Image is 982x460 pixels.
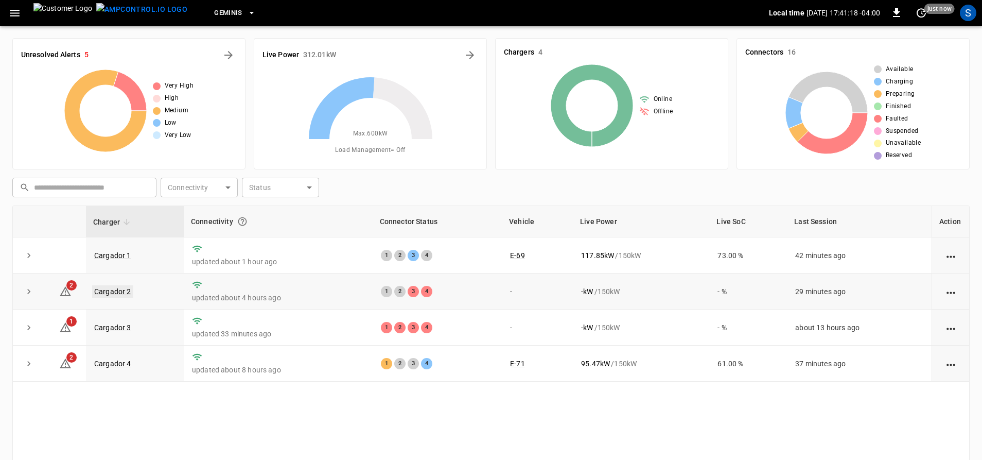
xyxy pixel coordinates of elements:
[192,257,364,267] p: updated about 1 hour ago
[191,212,365,231] div: Connectivity
[581,250,701,261] div: / 150 kW
[94,251,131,260] a: Cargador 1
[394,286,406,297] div: 2
[94,323,131,332] a: Cargador 3
[886,101,911,112] span: Finished
[59,286,72,295] a: 2
[421,358,432,369] div: 4
[233,212,252,231] button: Connection between the charger and our software.
[59,359,72,367] a: 2
[886,64,914,75] span: Available
[787,206,932,237] th: Last Session
[581,286,593,297] p: - kW
[944,359,957,369] div: action cell options
[573,206,709,237] th: Live Power
[93,216,133,228] span: Charger
[504,47,534,58] h6: Chargers
[944,250,957,261] div: action cell options
[21,356,37,371] button: expand row
[787,47,796,58] h6: 16
[408,322,419,333] div: 3
[21,320,37,335] button: expand row
[408,358,419,369] div: 3
[709,310,787,346] td: - %
[381,250,392,261] div: 1
[210,3,260,23] button: Geminis
[502,274,573,310] td: -
[502,310,573,346] td: -
[581,250,614,261] p: 117.85 kW
[787,237,932,274] td: 42 minutes ago
[745,47,783,58] h6: Connectors
[806,8,880,18] p: [DATE] 17:41:18 -04:00
[886,77,913,87] span: Charging
[262,49,299,61] h6: Live Power
[510,251,525,260] a: E-69
[92,285,133,298] a: Cargador 2
[381,358,392,369] div: 1
[33,3,92,23] img: Customer Logo
[353,129,388,139] span: Max. 600 kW
[214,7,242,19] span: Geminis
[21,49,80,61] h6: Unresolved Alerts
[192,293,364,303] p: updated about 4 hours ago
[21,284,37,299] button: expand row
[709,274,787,310] td: - %
[21,248,37,263] button: expand row
[944,286,957,297] div: action cell options
[462,47,478,63] button: Energy Overview
[787,310,932,346] td: about 13 hours ago
[944,322,957,333] div: action cell options
[654,107,673,117] span: Offline
[932,206,969,237] th: Action
[886,89,915,99] span: Preparing
[94,360,131,368] a: Cargador 4
[165,106,188,116] span: Medium
[886,150,912,161] span: Reserved
[192,365,364,375] p: updated about 8 hours ago
[165,81,194,91] span: Very High
[421,286,432,297] div: 4
[510,360,525,368] a: E-71
[886,126,919,137] span: Suspended
[165,93,179,104] span: High
[886,138,921,148] span: Unavailable
[66,280,77,291] span: 2
[66,316,77,327] span: 1
[394,358,406,369] div: 2
[709,237,787,274] td: 73.00 %
[960,5,976,21] div: profile-icon
[84,49,89,61] h6: 5
[408,250,419,261] div: 3
[538,47,542,58] h6: 4
[394,250,406,261] div: 2
[165,130,191,141] span: Very Low
[96,3,187,16] img: ampcontrol.io logo
[769,8,804,18] p: Local time
[581,322,593,333] p: - kW
[381,322,392,333] div: 1
[913,5,930,21] button: set refresh interval
[381,286,392,297] div: 1
[373,206,502,237] th: Connector Status
[502,206,573,237] th: Vehicle
[581,359,610,369] p: 95.47 kW
[59,323,72,331] a: 1
[165,118,177,128] span: Low
[709,346,787,382] td: 61.00 %
[581,286,701,297] div: / 150 kW
[421,322,432,333] div: 4
[581,359,701,369] div: / 150 kW
[787,274,932,310] td: 29 minutes ago
[421,250,432,261] div: 4
[654,94,672,105] span: Online
[886,114,908,124] span: Faulted
[394,322,406,333] div: 2
[924,4,955,14] span: just now
[192,329,364,339] p: updated 33 minutes ago
[303,49,336,61] h6: 312.01 kW
[581,322,701,333] div: / 150 kW
[220,47,237,63] button: All Alerts
[709,206,787,237] th: Live SoC
[787,346,932,382] td: 37 minutes ago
